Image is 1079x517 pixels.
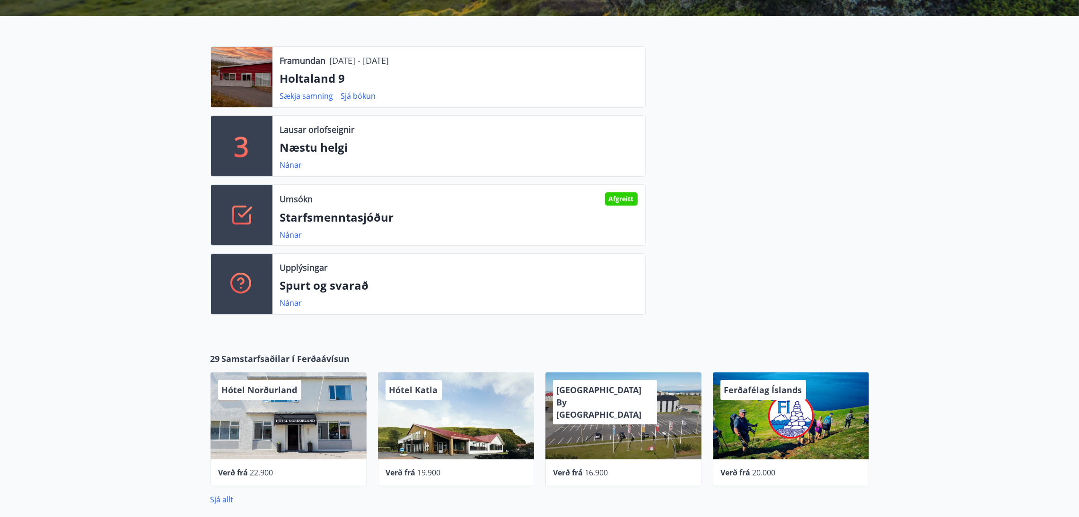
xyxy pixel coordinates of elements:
[222,384,298,396] span: Hótel Norðurland
[418,467,441,478] span: 19.900
[553,467,583,478] span: Verð frá
[280,209,638,225] p: Starfsmenntasjóður
[724,384,802,396] span: Ferðafélag Íslands
[234,128,249,164] p: 3
[386,467,416,478] span: Verð frá
[280,70,638,86] p: Holtaland 9
[280,277,638,293] p: Spurt og svarað
[753,467,776,478] span: 20.000
[211,494,234,505] a: Sjá allt
[211,353,220,365] span: 29
[250,467,273,478] span: 22.900
[341,91,376,101] a: Sjá bókun
[280,139,638,155] p: Næstu helgi
[280,123,355,136] p: Lausar orlofseignir
[222,353,350,365] span: Samstarfsaðilar í Ferðaávísun
[605,192,638,206] div: Afgreitt
[389,384,438,396] span: Hótel Katla
[280,193,313,205] p: Umsókn
[280,298,302,308] a: Nánar
[721,467,751,478] span: Verð frá
[280,160,302,170] a: Nánar
[585,467,608,478] span: 16.900
[280,54,326,67] p: Framundan
[557,384,642,420] span: [GEOGRAPHIC_DATA] By [GEOGRAPHIC_DATA]
[330,54,389,67] p: [DATE] - [DATE]
[280,91,333,101] a: Sækja samning
[280,230,302,240] a: Nánar
[280,261,328,274] p: Upplýsingar
[219,467,248,478] span: Verð frá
